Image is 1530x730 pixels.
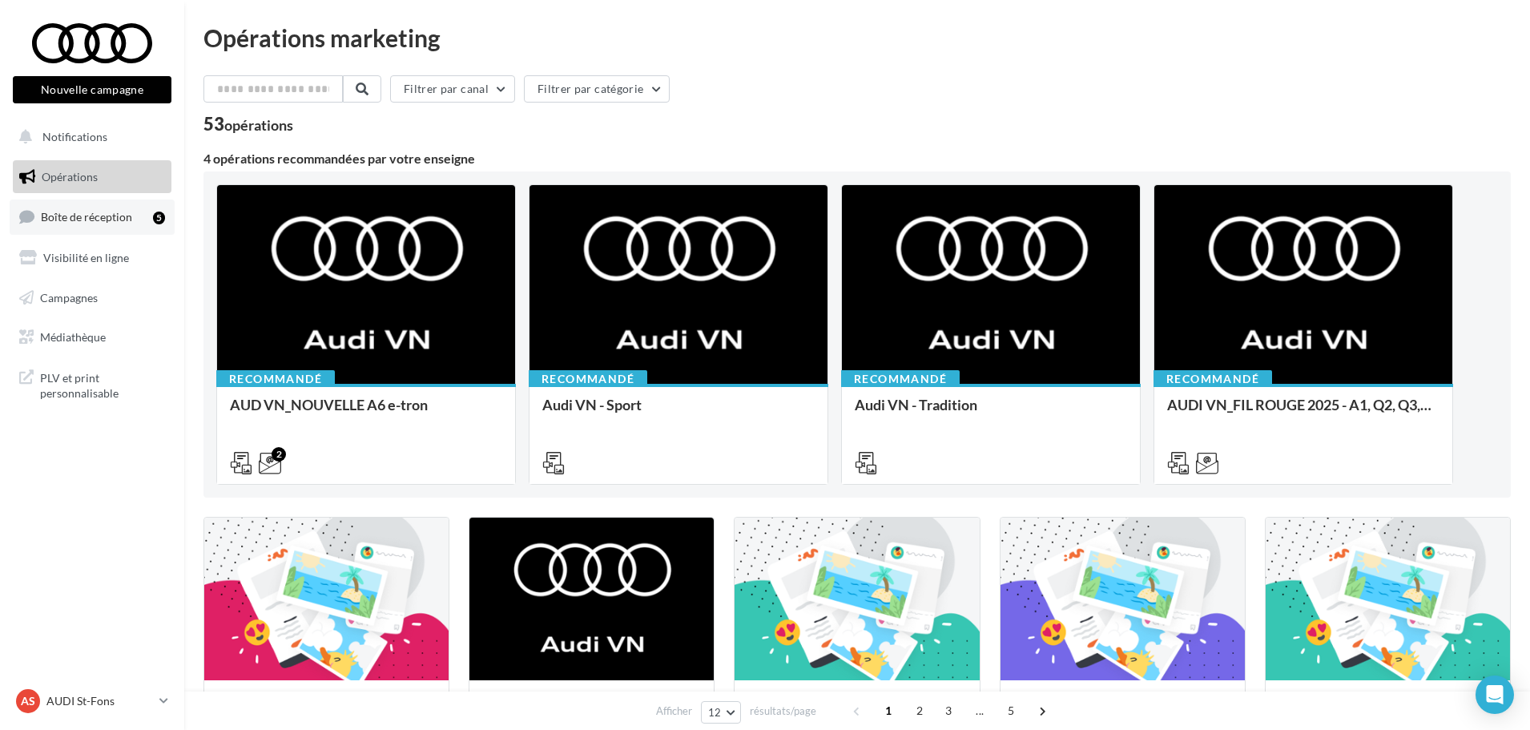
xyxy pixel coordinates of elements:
a: AS AUDI St-Fons [13,686,171,716]
div: Recommandé [841,370,960,388]
div: Audi VN - Sport [542,397,815,429]
span: résultats/page [750,704,816,719]
button: Filtrer par catégorie [524,75,670,103]
a: Médiathèque [10,321,175,354]
span: Notifications [42,130,107,143]
span: 12 [708,706,722,719]
span: ... [967,698,992,724]
div: Audi VN - Tradition [855,397,1127,429]
a: Campagnes [10,281,175,315]
div: Recommandé [216,370,335,388]
div: AUD VN_NOUVELLE A6 e-tron [230,397,502,429]
span: PLV et print personnalisable [40,367,165,401]
div: Recommandé [1154,370,1272,388]
span: 3 [936,698,961,724]
span: 5 [998,698,1024,724]
span: 1 [876,698,901,724]
a: Boîte de réception5 [10,200,175,234]
span: Boîte de réception [41,210,132,224]
div: Opérations marketing [203,26,1511,50]
div: 2 [272,447,286,462]
div: Open Intercom Messenger [1476,676,1514,714]
a: Visibilité en ligne [10,241,175,275]
div: AUDI VN_FIL ROUGE 2025 - A1, Q2, Q3, Q5 et Q4 e-tron [1167,397,1439,429]
a: PLV et print personnalisable [10,361,175,408]
div: opérations [224,118,293,132]
span: Campagnes [40,290,98,304]
button: Filtrer par canal [390,75,515,103]
span: Médiathèque [40,330,106,344]
div: 4 opérations recommandées par votre enseigne [203,152,1511,165]
button: 12 [701,701,742,724]
button: Notifications [10,120,168,154]
span: 2 [907,698,932,724]
p: AUDI St-Fons [46,693,153,709]
span: Afficher [656,704,692,719]
span: AS [21,693,35,709]
div: 53 [203,115,293,133]
span: Opérations [42,170,98,184]
button: Nouvelle campagne [13,76,171,103]
div: 5 [153,212,165,224]
span: Visibilité en ligne [43,251,129,264]
div: Recommandé [529,370,647,388]
a: Opérations [10,160,175,194]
